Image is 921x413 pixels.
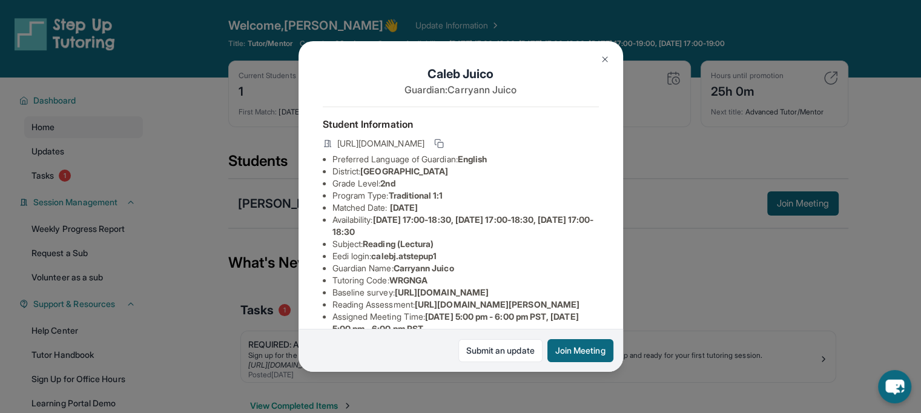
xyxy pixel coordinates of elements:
[458,154,487,164] span: English
[332,165,599,177] li: District:
[332,153,599,165] li: Preferred Language of Guardian:
[878,370,911,403] button: chat-button
[323,65,599,82] h1: Caleb Juico
[332,177,599,190] li: Grade Level:
[389,275,427,285] span: WRGNGA
[332,190,599,202] li: Program Type:
[380,178,395,188] span: 2nd
[332,299,599,311] li: Reading Assessment :
[360,166,448,176] span: [GEOGRAPHIC_DATA]
[395,287,489,297] span: [URL][DOMAIN_NAME]
[332,311,599,335] li: Assigned Meeting Time :
[390,202,418,213] span: [DATE]
[332,262,599,274] li: Guardian Name :
[432,136,446,151] button: Copy link
[332,250,599,262] li: Eedi login :
[363,239,434,249] span: Reading (Lectura)
[547,339,613,362] button: Join Meeting
[371,251,437,261] span: calebj.atstepup1
[332,238,599,250] li: Subject :
[337,137,424,150] span: [URL][DOMAIN_NAME]
[323,82,599,97] p: Guardian: Carryann Juico
[394,263,454,273] span: Carryann Juico
[332,274,599,286] li: Tutoring Code :
[415,299,579,309] span: [URL][DOMAIN_NAME][PERSON_NAME]
[600,55,610,64] img: Close Icon
[332,286,599,299] li: Baseline survey :
[458,339,543,362] a: Submit an update
[388,190,443,200] span: Traditional 1:1
[332,311,579,334] span: [DATE] 5:00 pm - 6:00 pm PST, [DATE] 5:00 pm - 6:00 pm PST
[332,214,594,237] span: [DATE] 17:00-18:30, [DATE] 17:00-18:30, [DATE] 17:00-18:30
[323,117,599,131] h4: Student Information
[332,214,599,238] li: Availability:
[332,202,599,214] li: Matched Date:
